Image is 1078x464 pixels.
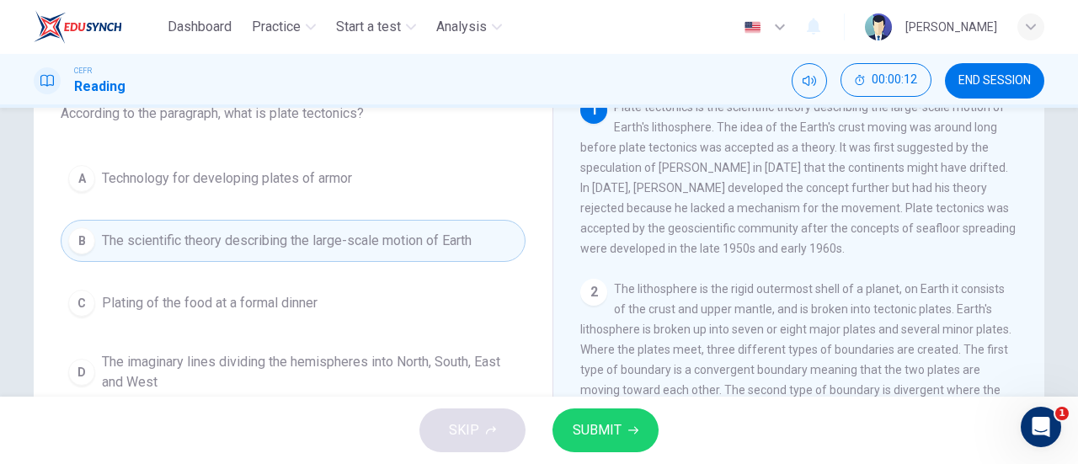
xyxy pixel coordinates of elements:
button: 00:00:12 [841,63,931,97]
button: Practice [245,12,323,42]
button: CPlating of the food at a formal dinner [61,282,526,324]
span: Technology for developing plates of armor [102,168,352,189]
span: According to the paragraph, what is plate tectonics? [61,104,526,124]
button: ATechnology for developing plates of armor [61,157,526,200]
div: 1 [580,97,607,124]
h1: Reading [74,77,125,97]
button: DThe imaginary lines dividing the hemispheres into North, South, East and West [61,344,526,400]
div: Mute [792,63,827,99]
button: SUBMIT [552,408,659,452]
span: 00:00:12 [872,73,917,87]
button: BThe scientific theory describing the large-scale motion of Earth [61,220,526,262]
span: CEFR [74,65,92,77]
div: [PERSON_NAME] [905,17,997,37]
div: B [68,227,95,254]
a: EduSynch logo [34,10,161,44]
span: Start a test [336,17,401,37]
img: EduSynch logo [34,10,122,44]
span: Practice [252,17,301,37]
span: Dashboard [168,17,232,37]
div: C [68,290,95,317]
button: END SESSION [945,63,1044,99]
span: SUBMIT [573,419,622,442]
img: en [742,21,763,34]
button: Start a test [329,12,423,42]
button: Dashboard [161,12,238,42]
span: Analysis [436,17,487,37]
div: A [68,165,95,192]
button: Analysis [430,12,509,42]
span: Plating of the food at a formal dinner [102,293,318,313]
div: 2 [580,279,607,306]
iframe: Intercom live chat [1021,407,1061,447]
div: D [68,359,95,386]
span: 1 [1055,407,1069,420]
img: Profile picture [865,13,892,40]
span: The imaginary lines dividing the hemispheres into North, South, East and West [102,352,518,392]
span: END SESSION [958,74,1031,88]
span: The scientific theory describing the large-scale motion of Earth [102,231,472,251]
div: Hide [841,63,931,99]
